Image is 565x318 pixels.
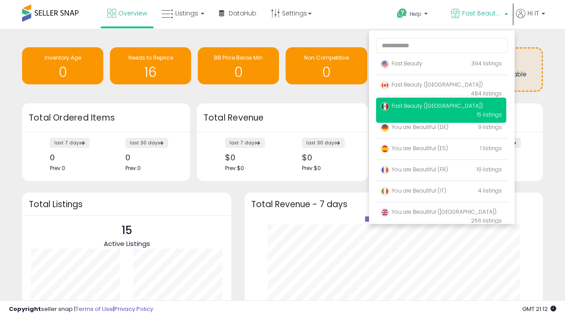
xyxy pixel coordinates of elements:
img: italy.png [380,187,389,196]
label: last 7 days [50,138,90,148]
label: last 30 days [125,138,168,148]
span: 1 listings [480,144,502,152]
h1: 16 [114,65,187,79]
span: Prev: $0 [302,164,321,172]
span: 15 listings [477,111,502,118]
span: You are Beautiful (DE) [380,123,448,131]
span: 484 listings [471,90,502,97]
span: Prev: 0 [50,164,65,172]
span: 19 listings [477,166,502,173]
a: Non Competitive 0 [286,47,367,84]
h3: Total Revenue - 7 days [251,201,536,208]
label: last 30 days [302,138,345,148]
img: germany.png [380,123,389,132]
img: france.png [380,166,389,174]
a: Privacy Policy [114,305,153,313]
span: You are Beautiful (FR) [380,166,448,173]
div: $0 [225,153,276,162]
span: Active Listings [104,239,150,248]
span: DataHub [229,9,256,18]
div: 0 [50,153,99,162]
span: Fast Beauty ([GEOGRAPHIC_DATA]) [380,81,483,88]
span: Prev: 0 [125,164,141,172]
img: mexico.png [380,102,389,111]
a: Help [390,1,443,29]
span: Fast Beauty [380,60,422,67]
a: Needs to Reprice 16 [110,47,191,84]
span: You are Beautiful (ES) [380,144,448,152]
span: Inventory Age [45,54,81,61]
i: Get Help [396,8,407,19]
h1: 0 [26,65,99,79]
label: last 7 days [225,138,265,148]
span: 4 listings [478,187,502,194]
h3: Total Listings [29,201,225,208]
img: spain.png [380,144,389,153]
img: usa.png [380,60,389,68]
span: 9 listings [478,123,502,131]
h1: 0 [290,65,362,79]
div: 0 [125,153,175,162]
span: Overview [118,9,147,18]
a: BB Price Below Min 0 [198,47,279,84]
span: You are Beautiful ([GEOGRAPHIC_DATA]) [380,208,497,216]
span: Needs to Reprice [128,54,173,61]
h3: Total Revenue [203,112,362,124]
h3: Total Ordered Items [29,112,184,124]
span: 266 listings [471,217,502,224]
a: Hi IT [516,9,545,29]
p: 15 [104,222,150,239]
div: seller snap | | [9,305,153,314]
div: $0 [302,153,353,162]
span: BB Price Below Min [214,54,263,61]
span: Hi IT [527,9,539,18]
span: Prev: $0 [225,164,244,172]
span: Fast Beauty ([GEOGRAPHIC_DATA]) [462,9,502,18]
a: Inventory Age 0 [22,47,103,84]
span: You are Beautiful (IT) [380,187,446,194]
span: Listings [175,9,198,18]
span: 394 listings [471,60,502,67]
span: Fast Beauty ([GEOGRAPHIC_DATA]) [380,102,483,110]
a: Terms of Use [75,305,113,313]
strong: Copyright [9,305,41,313]
img: uk.png [380,208,389,217]
h1: 0 [202,65,275,79]
span: 2025-09-12 21:12 GMT [522,305,556,313]
img: canada.png [380,81,389,90]
span: Non Competitive [304,54,349,61]
span: Help [410,10,422,18]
